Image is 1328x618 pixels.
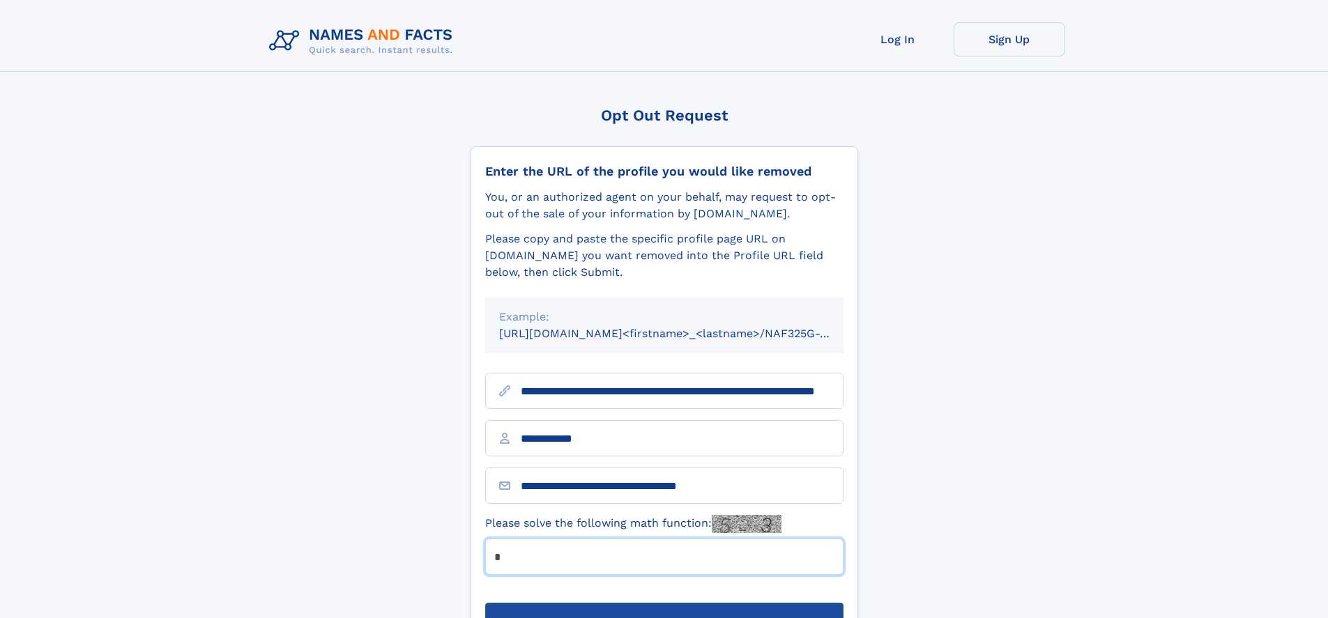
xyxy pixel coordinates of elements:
[499,309,830,325] div: Example:
[485,189,844,222] div: You, or an authorized agent on your behalf, may request to opt-out of the sale of your informatio...
[471,107,858,124] div: Opt Out Request
[485,231,844,281] div: Please copy and paste the specific profile page URL on [DOMAIN_NAME] you want removed into the Pr...
[842,22,954,56] a: Log In
[264,22,464,60] img: Logo Names and Facts
[485,515,781,533] label: Please solve the following math function:
[485,164,844,179] div: Enter the URL of the profile you would like removed
[499,327,870,340] small: [URL][DOMAIN_NAME]<firstname>_<lastname>/NAF325G-xxxxxxxx
[954,22,1065,56] a: Sign Up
